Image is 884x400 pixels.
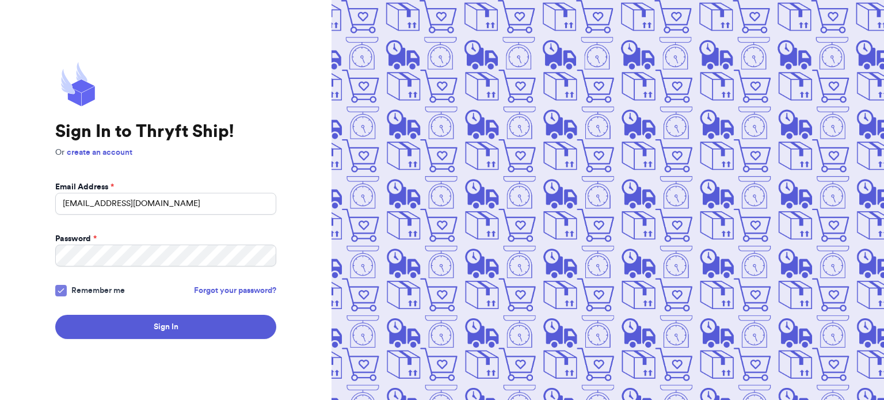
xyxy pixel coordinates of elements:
[71,285,125,296] span: Remember me
[55,147,276,158] p: Or
[55,315,276,339] button: Sign In
[55,233,97,245] label: Password
[55,181,114,193] label: Email Address
[55,121,276,142] h1: Sign In to Thryft Ship!
[67,148,132,157] a: create an account
[194,285,276,296] a: Forgot your password?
